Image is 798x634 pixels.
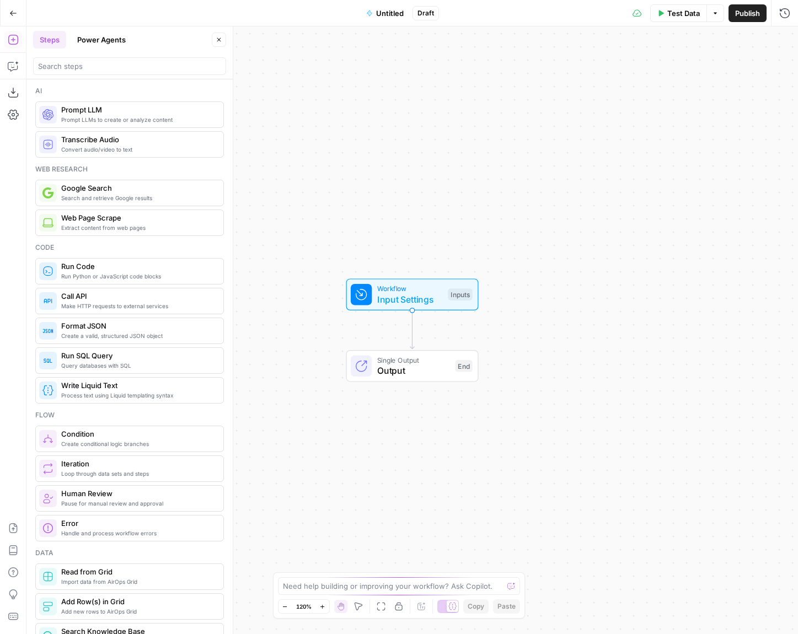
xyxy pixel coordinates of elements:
span: Query databases with SQL [61,361,215,370]
span: Single Output [377,354,450,365]
span: Extract content from web pages [61,223,215,232]
input: Search steps [38,61,221,72]
span: Pause for manual review and approval [61,499,215,508]
span: Prompt LLMs to create or analyze content [61,115,215,124]
span: Call API [61,291,215,302]
span: Untitled [376,8,404,19]
span: Paste [497,601,516,611]
button: Publish [729,4,767,22]
span: Convert audio/video to text [61,145,215,154]
span: Format JSON [61,320,215,331]
span: Add Row(s) in Grid [61,596,215,607]
div: WorkflowInput SettingsInputs [310,278,515,310]
span: Human Review [61,488,215,499]
span: Input Settings [377,293,443,306]
span: Google Search [61,182,215,194]
div: Ai [35,86,224,96]
span: 120% [296,602,312,611]
g: Edge from start to end [410,310,414,349]
span: Make HTTP requests to external services [61,302,215,310]
span: Write Liquid Text [61,380,215,391]
span: Process text using Liquid templating syntax [61,391,215,400]
button: Copy [463,599,489,614]
span: Create a valid, structured JSON object [61,331,215,340]
span: Output [377,364,450,377]
span: Publish [735,8,760,19]
div: Inputs [448,288,472,300]
div: Code [35,243,224,252]
span: Prompt LLM [61,104,215,115]
span: Workflow [377,283,443,294]
span: Draft [417,8,434,18]
span: Loop through data sets and steps [61,469,215,478]
span: Add new rows to AirOps Grid [61,607,215,616]
span: Condition [61,428,215,439]
button: Power Agents [71,31,132,49]
span: Run Python or JavaScript code blocks [61,272,215,281]
span: Create conditional logic branches [61,439,215,448]
span: Copy [468,601,484,611]
div: End [456,360,473,372]
button: Steps [33,31,66,49]
span: Read from Grid [61,566,215,577]
span: Web Page Scrape [61,212,215,223]
span: Error [61,518,215,529]
span: Test Data [667,8,700,19]
span: Run SQL Query [61,350,215,361]
div: Flow [35,410,224,420]
span: Iteration [61,458,215,469]
span: Run Code [61,261,215,272]
span: Search and retrieve Google results [61,194,215,202]
span: Transcribe Audio [61,134,215,145]
button: Paste [493,599,520,614]
span: Import data from AirOps Grid [61,577,215,586]
div: Web research [35,164,224,174]
div: Data [35,548,224,558]
span: Handle and process workflow errors [61,529,215,538]
button: Test Data [650,4,706,22]
div: Single OutputOutputEnd [310,350,515,382]
button: Untitled [360,4,410,22]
